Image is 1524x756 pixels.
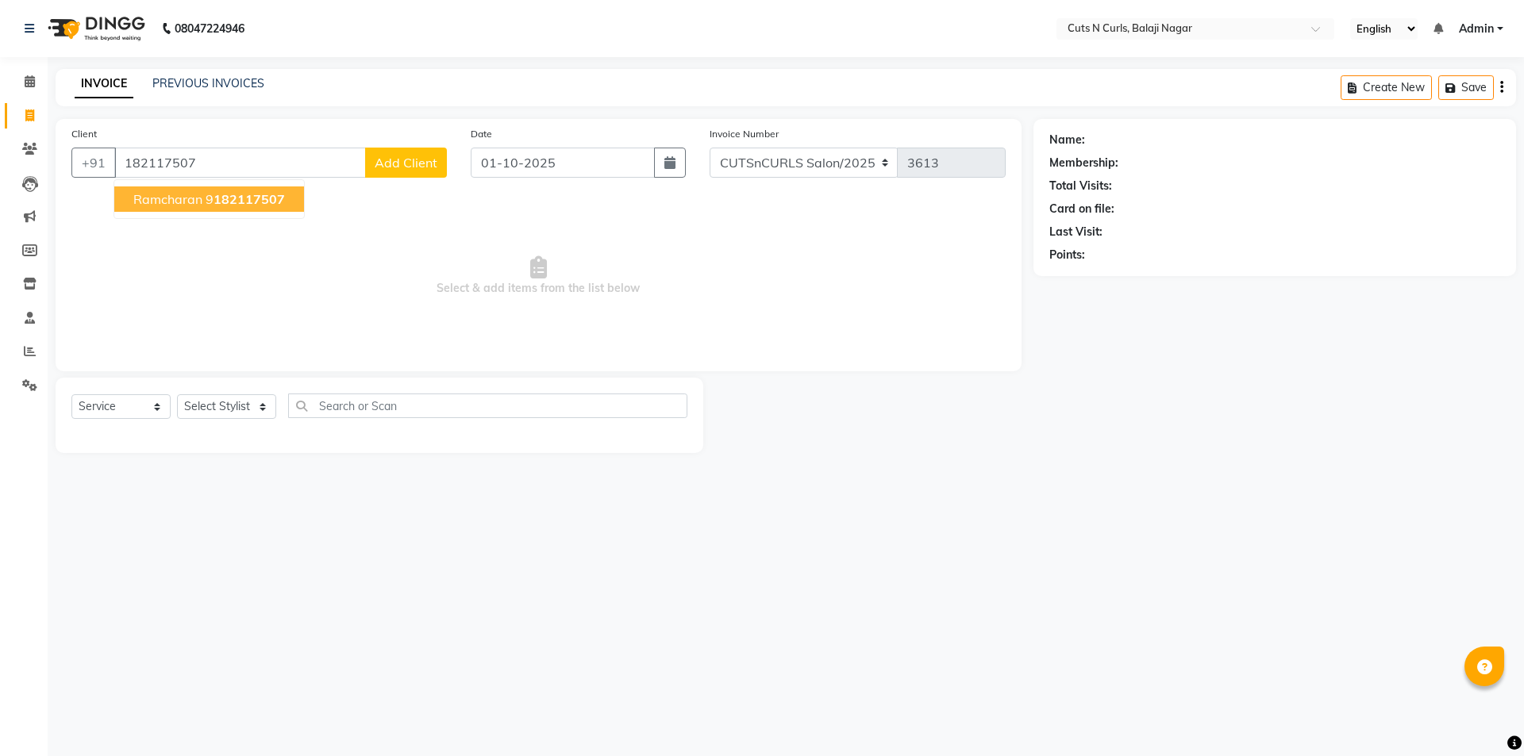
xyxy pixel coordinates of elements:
span: Ramcharan [133,191,202,207]
div: Points: [1049,247,1085,263]
span: Add Client [375,155,437,171]
button: +91 [71,148,116,178]
iframe: chat widget [1457,693,1508,740]
button: Save [1438,75,1494,100]
input: Search or Scan [288,393,687,418]
img: logo [40,6,149,51]
b: 08047224946 [175,6,244,51]
div: Last Visit: [1049,224,1103,240]
div: Total Visits: [1049,178,1112,194]
div: Card on file: [1049,201,1114,217]
a: PREVIOUS INVOICES [152,76,264,90]
input: Search by Name/Mobile/Email/Code [114,148,366,178]
span: Admin [1459,21,1494,37]
ngb-highlight: 9 [206,191,285,207]
a: INVOICE [75,70,133,98]
button: Add Client [365,148,447,178]
span: 182117507 [214,191,285,207]
div: Membership: [1049,155,1118,171]
label: Date [471,127,492,141]
div: Name: [1049,132,1085,148]
label: Invoice Number [710,127,779,141]
span: Select & add items from the list below [71,197,1006,355]
button: Create New [1341,75,1432,100]
label: Client [71,127,97,141]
